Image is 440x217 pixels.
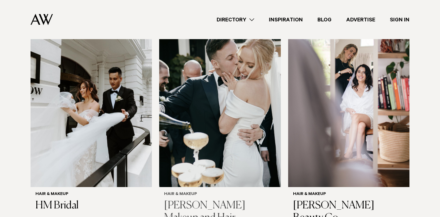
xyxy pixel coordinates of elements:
h6: Hair & Makeup [293,192,405,197]
h6: Hair & Makeup [164,192,276,197]
a: Auckland Weddings Hair & Makeup | HM Bridal Hair & Makeup HM Bridal [31,24,152,217]
a: Inspiration [262,16,310,24]
a: Blog [310,16,339,24]
img: Auckland Weddings Logo [31,14,53,25]
a: Advertise [339,16,383,24]
h3: HM Bridal [35,200,147,212]
a: Directory [209,16,262,24]
img: Auckland Weddings Hair & Makeup | Ryan Beauty Co [288,24,409,187]
img: Auckland Weddings Hair & Makeup | HM Bridal [31,24,152,187]
a: Sign In [383,16,417,24]
img: Auckland Weddings Hair & Makeup | Dani Froude Makeup and Hair [159,24,280,187]
h6: Hair & Makeup [35,192,147,197]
